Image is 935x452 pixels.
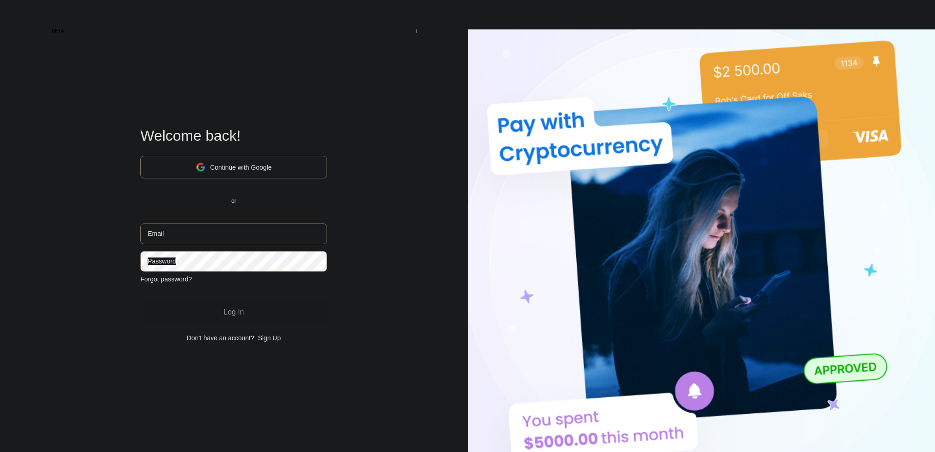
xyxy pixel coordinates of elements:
div: Forgot password? [140,275,192,283]
div: EN [416,17,444,33]
div: Don't have an account? [187,334,254,342]
div: Sign Up [254,334,281,342]
div: Continue with Google [140,156,327,178]
div: Welcome back! [140,127,327,144]
div: Password [148,257,176,265]
div: Log In [333,20,352,29]
div: EN [436,21,444,29]
div: Log In [321,17,364,33]
div: Sign Up [364,17,407,33]
div: Sign Up [258,334,281,342]
div: Sign Up [373,20,398,29]
div: or [231,198,236,204]
div: Email [148,230,164,237]
div: Continue with Google [210,164,272,171]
